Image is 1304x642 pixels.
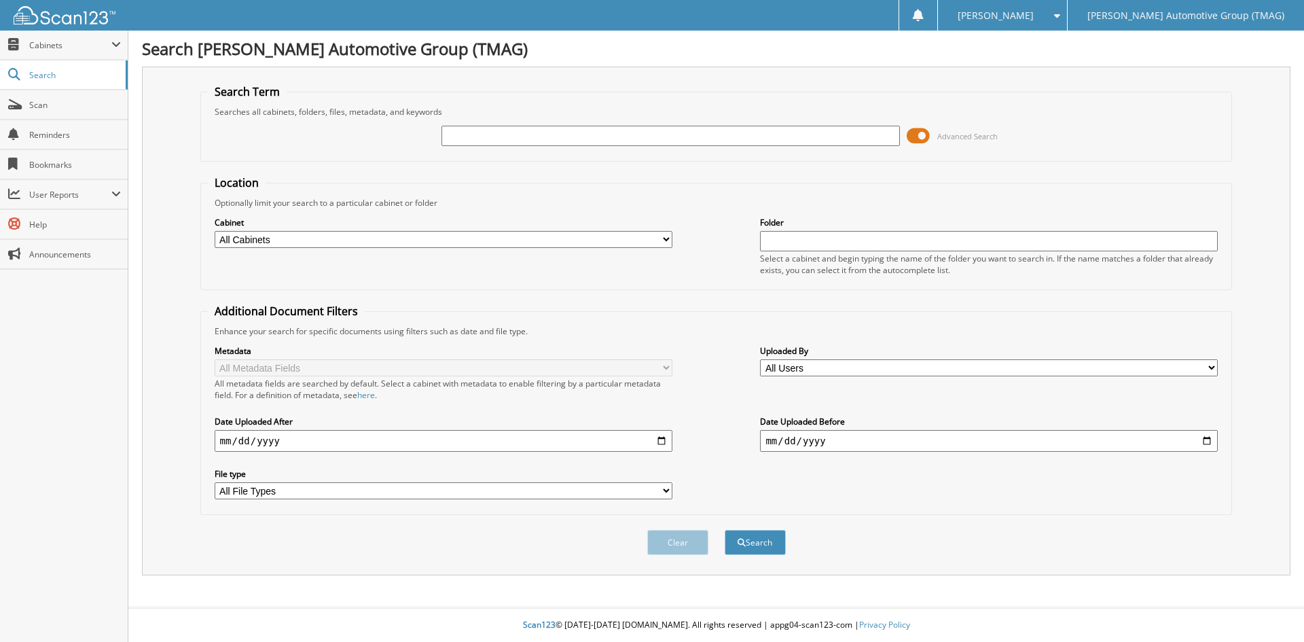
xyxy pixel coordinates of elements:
[208,84,287,99] legend: Search Term
[208,197,1225,209] div: Optionally limit your search to a particular cabinet or folder
[29,39,111,51] span: Cabinets
[215,378,672,401] div: All metadata fields are searched by default. Select a cabinet with metadata to enable filtering b...
[29,159,121,171] span: Bookmarks
[29,129,121,141] span: Reminders
[760,217,1218,228] label: Folder
[215,345,672,357] label: Metadata
[208,106,1225,118] div: Searches all cabinets, folders, files, metadata, and keywords
[29,219,121,230] span: Help
[128,609,1304,642] div: © [DATE]-[DATE] [DOMAIN_NAME]. All rights reserved | appg04-scan123-com |
[523,619,556,630] span: Scan123
[208,175,266,190] legend: Location
[29,249,121,260] span: Announcements
[760,430,1218,452] input: end
[29,99,121,111] span: Scan
[215,416,672,427] label: Date Uploaded After
[760,345,1218,357] label: Uploaded By
[357,389,375,401] a: here
[1087,12,1284,20] span: [PERSON_NAME] Automotive Group (TMAG)
[937,131,998,141] span: Advanced Search
[760,416,1218,427] label: Date Uploaded Before
[215,468,672,480] label: File type
[29,69,119,81] span: Search
[29,189,111,200] span: User Reports
[142,37,1290,60] h1: Search [PERSON_NAME] Automotive Group (TMAG)
[215,430,672,452] input: start
[760,253,1218,276] div: Select a cabinet and begin typing the name of the folder you want to search in. If the name match...
[208,304,365,319] legend: Additional Document Filters
[958,12,1034,20] span: [PERSON_NAME]
[14,6,115,24] img: scan123-logo-white.svg
[208,325,1225,337] div: Enhance your search for specific documents using filters such as date and file type.
[215,217,672,228] label: Cabinet
[725,530,786,555] button: Search
[859,619,910,630] a: Privacy Policy
[647,530,708,555] button: Clear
